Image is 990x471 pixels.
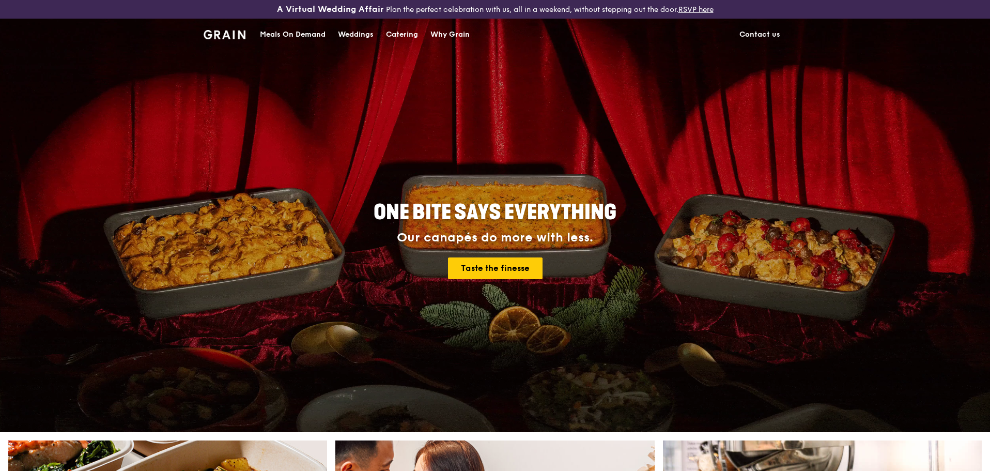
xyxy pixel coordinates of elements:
a: Contact us [733,19,786,50]
a: Why Grain [424,19,476,50]
img: Grain [204,30,245,39]
a: Catering [380,19,424,50]
div: Plan the perfect celebration with us, all in a weekend, without stepping out the door. [197,4,793,14]
div: Meals On Demand [260,19,326,50]
a: GrainGrain [204,18,245,49]
span: ONE BITE SAYS EVERYTHING [374,200,616,225]
h3: A Virtual Wedding Affair [277,4,384,14]
div: Why Grain [430,19,470,50]
div: Catering [386,19,418,50]
div: Our canapés do more with less. [309,231,681,245]
a: Taste the finesse [448,257,543,279]
a: Weddings [332,19,380,50]
div: Weddings [338,19,374,50]
a: RSVP here [678,5,714,14]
